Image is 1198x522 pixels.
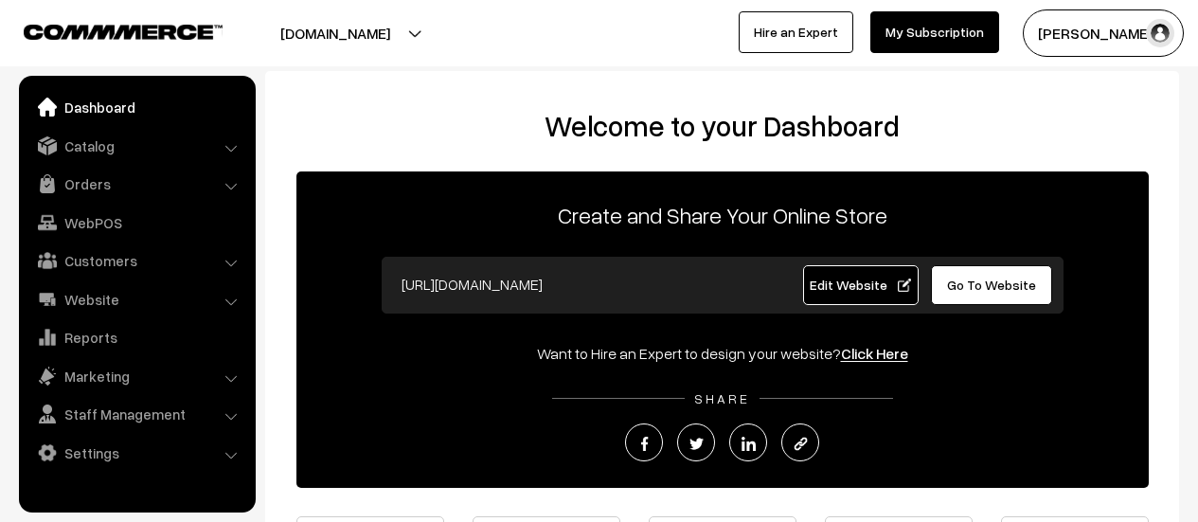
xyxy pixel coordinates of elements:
[803,265,919,305] a: Edit Website
[1023,9,1184,57] button: [PERSON_NAME]
[870,11,999,53] a: My Subscription
[1146,19,1174,47] img: user
[24,282,249,316] a: Website
[24,436,249,470] a: Settings
[24,25,223,39] img: COMMMERCE
[841,344,908,363] a: Click Here
[24,90,249,124] a: Dashboard
[296,198,1149,232] p: Create and Share Your Online Store
[214,9,456,57] button: [DOMAIN_NAME]
[24,129,249,163] a: Catalog
[284,109,1160,143] h2: Welcome to your Dashboard
[24,206,249,240] a: WebPOS
[24,167,249,201] a: Orders
[24,243,249,278] a: Customers
[931,265,1053,305] a: Go To Website
[947,277,1036,293] span: Go To Website
[24,397,249,431] a: Staff Management
[24,359,249,393] a: Marketing
[296,342,1149,365] div: Want to Hire an Expert to design your website?
[685,390,760,406] span: SHARE
[810,277,911,293] span: Edit Website
[24,19,189,42] a: COMMMERCE
[739,11,853,53] a: Hire an Expert
[24,320,249,354] a: Reports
